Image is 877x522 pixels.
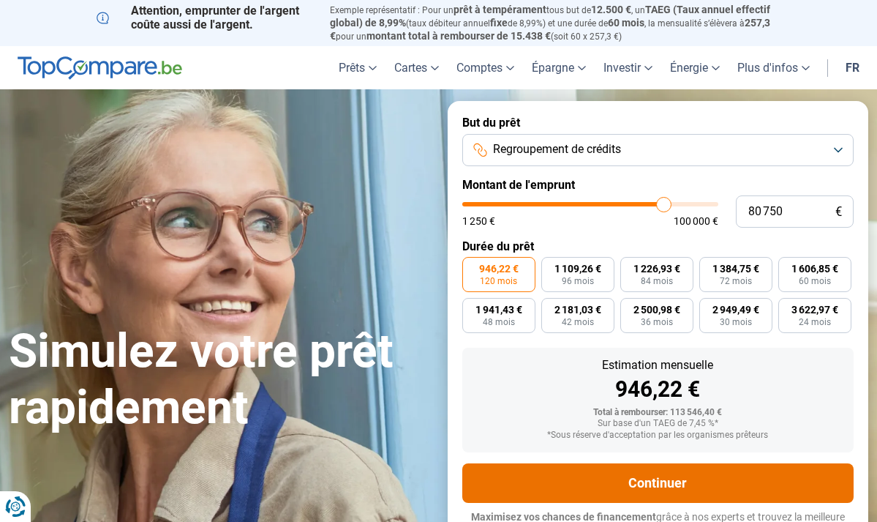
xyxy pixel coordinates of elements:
[18,56,182,80] img: TopCompare
[462,239,854,253] label: Durée du prêt
[712,264,759,274] span: 1 384,75 €
[479,264,519,274] span: 946,22 €
[595,46,661,89] a: Investir
[330,17,770,42] span: 257,3 €
[462,463,854,503] button: Continuer
[9,324,430,436] h1: Simulez votre prêt rapidement
[799,318,831,327] span: 24 mois
[483,318,515,327] span: 48 mois
[554,264,601,274] span: 1 109,26 €
[608,17,644,29] span: 60 mois
[591,4,631,15] span: 12.500 €
[453,4,546,15] span: prêt à tempérament
[641,318,673,327] span: 36 mois
[720,277,752,286] span: 72 mois
[562,318,594,327] span: 42 mois
[474,430,843,441] div: *Sous réserve d'acceptation par les organismes prêteurs
[97,4,313,31] p: Attention, emprunter de l'argent coûte aussi de l'argent.
[366,30,551,42] span: montant total à rembourser de 15.438 €
[462,116,854,130] label: But du prêt
[712,305,759,315] span: 2 949,49 €
[448,46,523,89] a: Comptes
[493,141,621,157] span: Regroupement de crédits
[462,216,495,226] span: 1 250 €
[490,17,508,29] span: fixe
[475,305,522,315] span: 1 941,43 €
[633,305,680,315] span: 2 500,98 €
[562,277,594,286] span: 96 mois
[474,408,843,418] div: Total à rembourser: 113 546,40 €
[474,359,843,371] div: Estimation mensuelle
[799,277,831,286] span: 60 mois
[835,206,842,218] span: €
[791,264,838,274] span: 1 606,85 €
[474,419,843,429] div: Sur base d'un TAEG de 7,45 %*
[462,178,854,192] label: Montant de l'emprunt
[729,46,818,89] a: Plus d'infos
[330,46,385,89] a: Prêts
[554,305,601,315] span: 2 181,03 €
[474,379,843,400] div: 946,22 €
[641,277,673,286] span: 84 mois
[330,4,780,42] p: Exemple représentatif : Pour un tous but de , un (taux débiteur annuel de 8,99%) et une durée de ...
[523,46,595,89] a: Épargne
[661,46,729,89] a: Énergie
[674,216,718,226] span: 100 000 €
[462,134,854,166] button: Regroupement de crédits
[791,305,838,315] span: 3 622,97 €
[330,4,770,29] span: TAEG (Taux annuel effectif global) de 8,99%
[633,264,680,274] span: 1 226,93 €
[480,277,517,286] span: 120 mois
[720,318,752,327] span: 30 mois
[385,46,448,89] a: Cartes
[837,46,868,89] a: fr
